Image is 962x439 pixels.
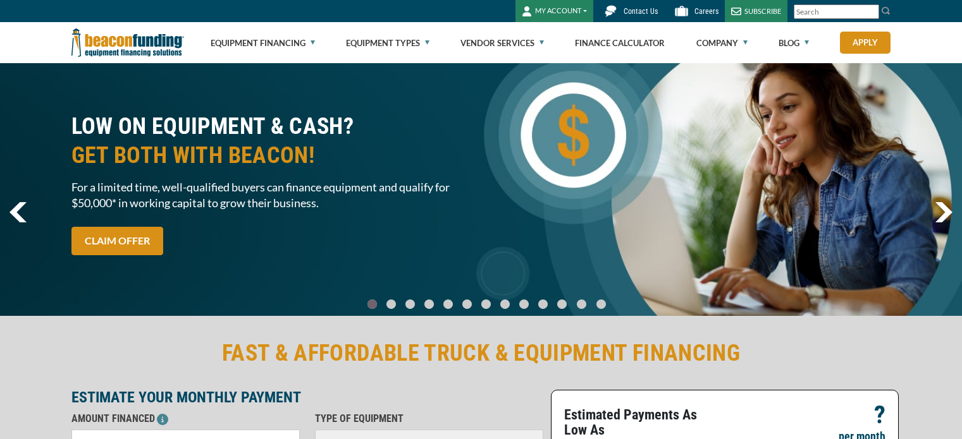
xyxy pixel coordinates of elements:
span: GET BOTH WITH BEACON! [71,141,474,170]
a: Go To Slide 11 [574,299,589,310]
a: Go To Slide 12 [593,299,609,310]
a: Apply [840,32,891,54]
a: Go To Slide 1 [383,299,398,310]
a: previous [9,202,27,222]
a: Vendor Services [460,23,544,63]
p: Estimated Payments As Low As [564,407,717,438]
a: Go To Slide 0 [364,299,379,310]
span: For a limited time, well-qualified buyers can finance equipment and qualify for $50,000* in worki... [71,179,474,211]
a: CLAIM OFFER [71,227,163,255]
a: Finance Calculator [575,23,665,63]
p: ? [874,407,885,423]
a: Clear search text [866,7,876,17]
img: Right Navigator [935,202,953,222]
a: next [935,202,953,222]
a: Go To Slide 2 [402,299,417,310]
a: Go To Slide 10 [554,299,570,310]
a: Go To Slide 8 [516,299,531,310]
p: AMOUNT FINANCED [71,411,300,426]
img: Search [881,6,891,16]
img: Beacon Funding Corporation logo [71,22,184,63]
h2: FAST & AFFORDABLE TRUCK & EQUIPMENT FINANCING [71,339,891,368]
h2: LOW ON EQUIPMENT & CASH? [71,112,474,170]
a: Equipment Financing [211,23,315,63]
p: ESTIMATE YOUR MONTHLY PAYMENT [71,390,543,405]
input: Search [794,4,879,19]
a: Go To Slide 4 [440,299,455,310]
a: Go To Slide 9 [535,299,550,310]
span: Careers [694,7,718,16]
a: Blog [779,23,809,63]
a: Company [696,23,748,63]
a: Equipment Types [346,23,429,63]
a: Go To Slide 3 [421,299,436,310]
a: Go To Slide 6 [478,299,493,310]
img: Left Navigator [9,202,27,222]
a: Go To Slide 7 [497,299,512,310]
a: Go To Slide 5 [459,299,474,310]
p: TYPE OF EQUIPMENT [315,411,543,426]
span: Contact Us [624,7,658,16]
